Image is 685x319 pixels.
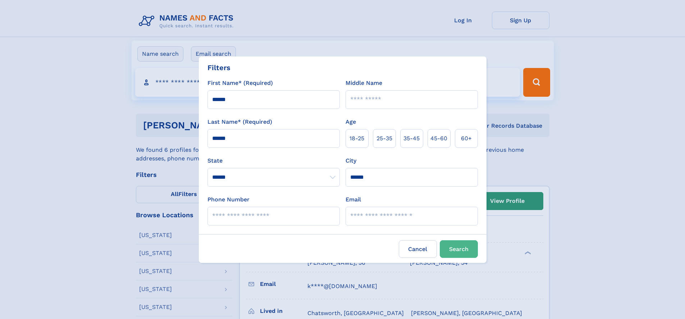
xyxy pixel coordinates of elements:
[440,240,478,258] button: Search
[399,240,437,258] label: Cancel
[376,134,392,143] span: 25‑35
[207,118,272,126] label: Last Name* (Required)
[346,79,382,87] label: Middle Name
[403,134,420,143] span: 35‑45
[346,156,356,165] label: City
[207,62,230,73] div: Filters
[207,79,273,87] label: First Name* (Required)
[346,118,356,126] label: Age
[207,156,340,165] label: State
[346,195,361,204] label: Email
[207,195,250,204] label: Phone Number
[461,134,472,143] span: 60+
[350,134,364,143] span: 18‑25
[430,134,447,143] span: 45‑60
